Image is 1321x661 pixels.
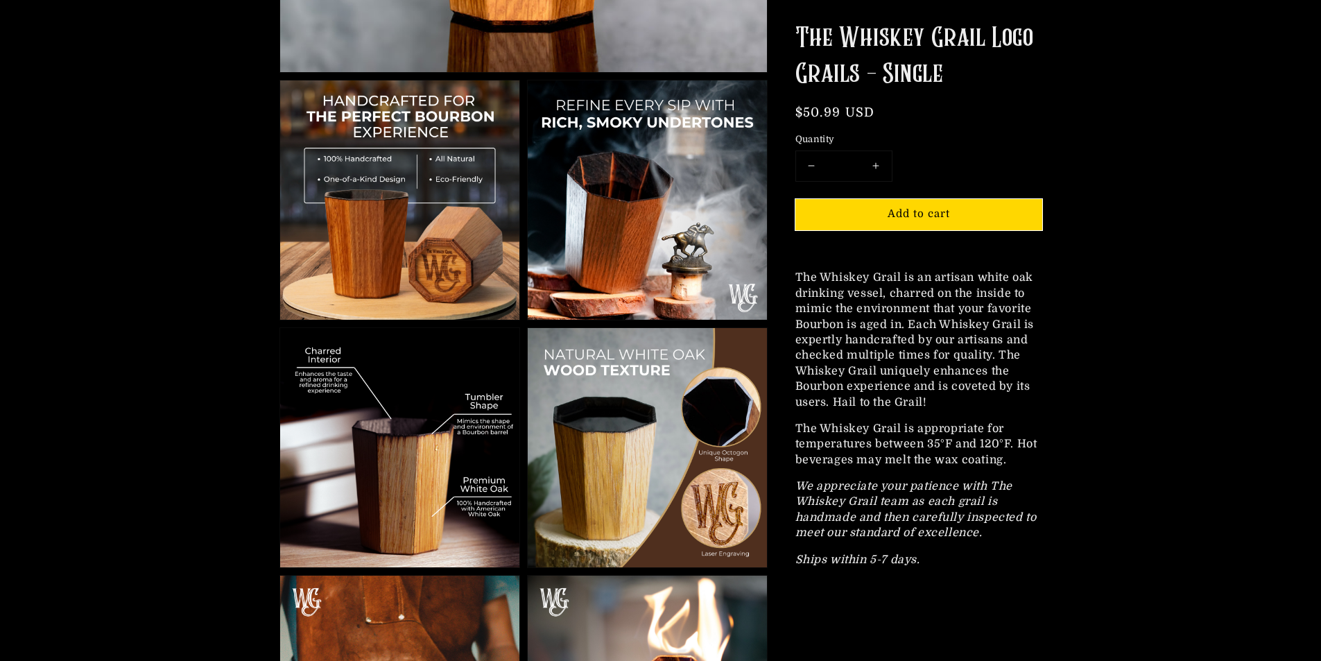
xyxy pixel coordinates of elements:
[795,105,875,119] span: $50.99 USD
[795,553,920,565] em: Ships within 5-7 days.
[528,328,767,567] img: Natural White Oak
[795,199,1042,230] button: Add to cart
[280,328,519,567] img: Grail Benefits
[795,132,1042,146] label: Quantity
[795,21,1042,93] h1: The Whiskey Grail Logo Grails - Single
[528,80,767,320] img: Grail Benefits
[280,80,519,320] img: Grail Benefits
[795,270,1042,410] p: The Whiskey Grail is an artisan white oak drinking vessel, charred on the inside to mimic the env...
[795,480,1037,539] em: We appreciate your patience with The Whiskey Grail team as each grail is handmade and then carefu...
[795,422,1037,465] span: The Whiskey Grail is appropriate for temperatures between 35°F and 120°F. Hot beverages may melt ...
[888,207,950,220] span: Add to cart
